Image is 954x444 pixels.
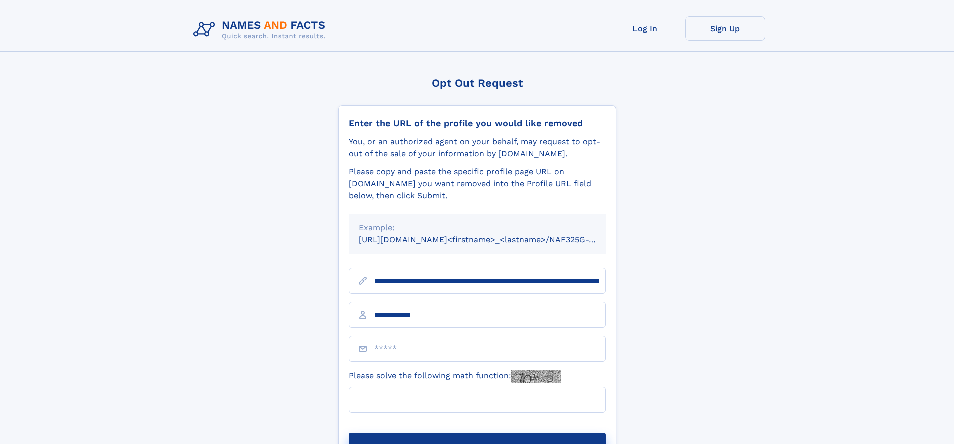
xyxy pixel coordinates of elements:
label: Please solve the following math function: [349,370,561,383]
a: Sign Up [685,16,765,41]
small: [URL][DOMAIN_NAME]<firstname>_<lastname>/NAF325G-xxxxxxxx [359,235,625,244]
div: Example: [359,222,596,234]
img: Logo Names and Facts [189,16,334,43]
div: Enter the URL of the profile you would like removed [349,118,606,129]
div: You, or an authorized agent on your behalf, may request to opt-out of the sale of your informatio... [349,136,606,160]
a: Log In [605,16,685,41]
div: Opt Out Request [338,77,616,89]
div: Please copy and paste the specific profile page URL on [DOMAIN_NAME] you want removed into the Pr... [349,166,606,202]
